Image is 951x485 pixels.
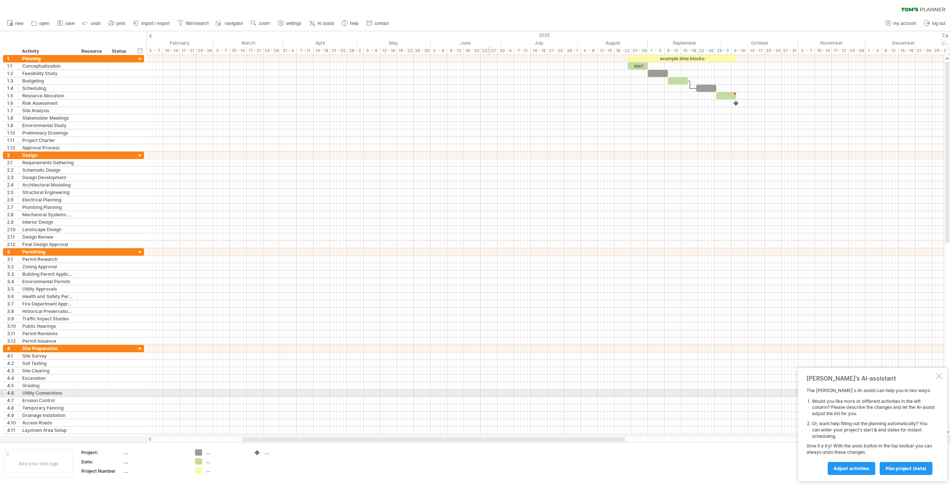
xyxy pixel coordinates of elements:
div: 21 - 25 [548,47,564,55]
div: 10 - 14 [815,47,832,55]
div: 1.2 [7,70,18,77]
div: Final Design Approval [22,241,74,248]
div: 3 - 7 [146,47,163,55]
div: Budgeting [22,77,74,84]
div: .... [124,449,186,456]
div: Building Permit Application [22,271,74,278]
div: Schematic Design [22,166,74,174]
div: .... [124,468,186,474]
span: new [15,21,23,26]
span: my account [893,21,916,26]
div: 24 - 28 [197,47,213,55]
div: Permit Revisions [22,330,74,337]
div: 1.4 [7,85,18,92]
div: 25 - 29 [631,47,648,55]
div: Scheduling [22,85,74,92]
div: 4.9 [7,412,18,419]
div: 4.11 [7,427,18,434]
div: Drainage Installation [22,412,74,419]
div: 1.5 [7,92,18,99]
div: 2025 [69,31,942,39]
div: 2.3 [7,174,18,181]
span: open [39,21,49,26]
div: .... [206,467,246,473]
div: 4.12 [7,434,18,441]
div: Site Clearing [22,367,74,374]
span: Adjust activities [834,466,869,471]
a: undo [81,19,103,28]
div: Permitting [22,248,74,255]
div: 1.8 [7,114,18,122]
div: 2.12 [7,241,18,248]
a: import / export [131,19,172,28]
div: Access Roads [22,419,74,426]
div: November 2025 [798,39,865,47]
div: 2 [7,152,18,159]
div: 19 - 23 [397,47,414,55]
div: 1 - 5 [648,47,665,55]
div: .... [124,459,186,465]
div: 1 - 5 [865,47,882,55]
div: 22 - 26 [915,47,932,55]
div: Public Hearings [22,323,74,330]
div: 28 - 1 [564,47,581,55]
div: 3.9 [7,315,18,322]
div: 3.12 [7,337,18,345]
div: 3.6 [7,293,18,300]
div: Plumbing Planning [22,204,74,211]
span: plan project (beta) [886,466,926,471]
div: 1 [7,55,18,62]
a: contact [364,19,391,28]
div: 2.8 [7,211,18,218]
span: log out [932,21,945,26]
div: 3.2 [7,263,18,270]
span: undo [91,21,101,26]
div: Resource Allocation [22,92,74,99]
div: 4.3 [7,367,18,374]
span: help [350,21,358,26]
div: 24 - 28 [263,47,280,55]
div: 12 - 16 [380,47,397,55]
div: Site Preparation [22,345,74,352]
div: 24 - 28 [848,47,865,55]
a: Adjust activities [828,462,875,475]
a: log out [922,19,948,28]
div: 15 - 19 [681,47,698,55]
div: 3.8 [7,308,18,315]
div: 4.6 [7,389,18,397]
div: March 2025 [213,39,283,47]
div: 1.11 [7,137,18,144]
div: 2.4 [7,181,18,188]
div: Safety Inspections [22,434,74,441]
a: new [5,19,26,28]
a: print [107,19,127,28]
div: Conceptualization [22,62,74,69]
span: AI assist [317,21,334,26]
div: Feasibility Study [22,70,74,77]
div: 2.2 [7,166,18,174]
div: 3.5 [7,285,18,292]
div: 3.4 [7,278,18,285]
div: 4.10 [7,419,18,426]
div: 14 - 18 [314,47,330,55]
div: 2.9 [7,219,18,226]
div: Health and Safety Permits [22,293,74,300]
div: 3.1 [7,256,18,263]
div: 28 - 2 [347,47,364,55]
a: settings [276,19,304,28]
div: Grading [22,382,74,389]
div: .... [264,449,305,456]
div: December 2025 [865,39,942,47]
div: 7 - 11 [297,47,314,55]
div: 15 - 19 [899,47,915,55]
span: save [65,21,75,26]
div: 18 - 22 [614,47,631,55]
div: start [628,62,648,69]
div: Permit Issuance [22,337,74,345]
div: 2.7 [7,204,18,211]
span: filter/search [186,21,209,26]
div: 1.3 [7,77,18,84]
div: Permit Research [22,256,74,263]
div: 17 - 21 [247,47,263,55]
div: 2.10 [7,226,18,233]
